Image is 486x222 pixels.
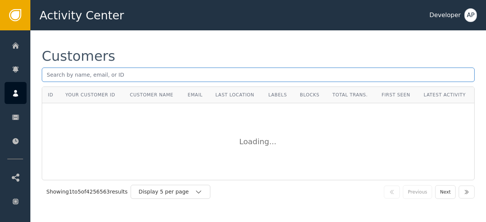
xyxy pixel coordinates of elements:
[130,91,176,98] div: Customer Name
[139,188,195,196] div: Display 5 per page
[382,91,412,98] div: First Seen
[188,91,204,98] div: Email
[424,91,469,98] div: Latest Activity
[435,185,456,199] button: Next
[65,91,115,98] div: Your Customer ID
[215,91,257,98] div: Last Location
[42,49,115,63] div: Customers
[39,7,124,24] span: Activity Center
[42,68,475,82] input: Search by name, email, or ID
[48,91,53,98] div: ID
[131,185,210,199] button: Display 5 per page
[46,188,128,196] div: Showing 1 to 5 of 4256563 results
[464,8,477,22] button: AP
[300,91,321,98] div: Blocks
[268,91,289,98] div: Labels
[333,91,370,98] div: Total Trans.
[239,136,277,147] div: Loading ...
[429,11,461,20] div: Developer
